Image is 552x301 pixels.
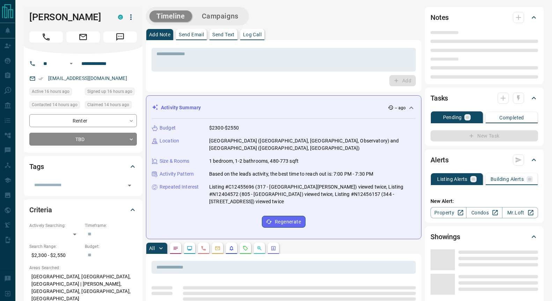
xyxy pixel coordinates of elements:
[209,183,415,205] p: Listing #C12455696 (317 - [GEOGRAPHIC_DATA][PERSON_NAME]) viewed twice, Listing #N12404572 (805 -...
[29,31,63,43] span: Call
[160,124,176,132] p: Budget
[48,75,127,81] a: [EMAIL_ADDRESS][DOMAIN_NAME]
[160,170,194,178] p: Activity Pattern
[29,158,137,175] div: Tags
[29,12,108,23] h1: [PERSON_NAME]
[87,101,129,108] span: Claimed 14 hours ago
[152,101,415,114] div: Activity Summary-- ago
[125,181,134,190] button: Open
[229,245,234,251] svg: Listing Alerts
[215,245,220,251] svg: Emails
[430,154,449,166] h2: Alerts
[195,10,245,22] button: Campaigns
[262,216,306,228] button: Regenerate
[430,9,538,26] div: Notes
[209,157,299,165] p: 1 bedroom, 1-2 bathrooms, 480-773 sqft
[29,161,44,172] h2: Tags
[430,152,538,168] div: Alerts
[29,101,81,111] div: Mon Oct 13 2025
[29,243,81,250] p: Search Range:
[85,88,137,97] div: Mon Oct 13 2025
[430,207,466,218] a: Property
[85,243,137,250] p: Budget:
[38,76,43,81] svg: Email Verified
[103,31,137,43] span: Message
[85,222,137,229] p: Timeframe:
[243,245,248,251] svg: Requests
[29,114,137,127] div: Renter
[395,105,406,111] p: -- ago
[466,207,502,218] a: Condos
[179,32,204,37] p: Send Email
[257,245,262,251] svg: Opportunities
[29,201,137,218] div: Criteria
[160,137,179,145] p: Location
[212,32,235,37] p: Send Text
[499,115,524,120] p: Completed
[437,177,468,182] p: Listing Alerts
[430,12,449,23] h2: Notes
[430,93,448,104] h2: Tasks
[209,124,239,132] p: $2300-$2550
[173,245,178,251] svg: Notes
[243,32,262,37] p: Log Call
[149,10,192,22] button: Timeline
[187,245,192,251] svg: Lead Browsing Activity
[29,222,81,229] p: Actively Searching:
[149,246,155,251] p: All
[443,115,462,120] p: Pending
[430,228,538,245] div: Showings
[430,231,460,242] h2: Showings
[67,59,75,68] button: Open
[87,88,132,95] span: Signed up 16 hours ago
[430,90,538,107] div: Tasks
[491,177,524,182] p: Building Alerts
[149,32,170,37] p: Add Note
[29,88,81,97] div: Mon Oct 13 2025
[209,137,415,152] p: [GEOGRAPHIC_DATA] ([GEOGRAPHIC_DATA], [GEOGRAPHIC_DATA], Observatory) and [GEOGRAPHIC_DATA] ([GEO...
[29,204,52,215] h2: Criteria
[271,245,276,251] svg: Agent Actions
[201,245,206,251] svg: Calls
[118,15,123,20] div: condos.ca
[29,133,137,146] div: TBD
[160,183,199,191] p: Repeated Interest
[32,101,78,108] span: Contacted 14 hours ago
[502,207,538,218] a: Mr.Loft
[85,101,137,111] div: Mon Oct 13 2025
[161,104,201,111] p: Activity Summary
[32,88,69,95] span: Active 16 hours ago
[29,265,137,271] p: Areas Searched:
[209,170,373,178] p: Based on the lead's activity, the best time to reach out is: 7:00 PM - 7:30 PM
[430,198,538,205] p: New Alert:
[160,157,190,165] p: Size & Rooms
[29,250,81,261] p: $2,300 - $2,550
[66,31,100,43] span: Email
